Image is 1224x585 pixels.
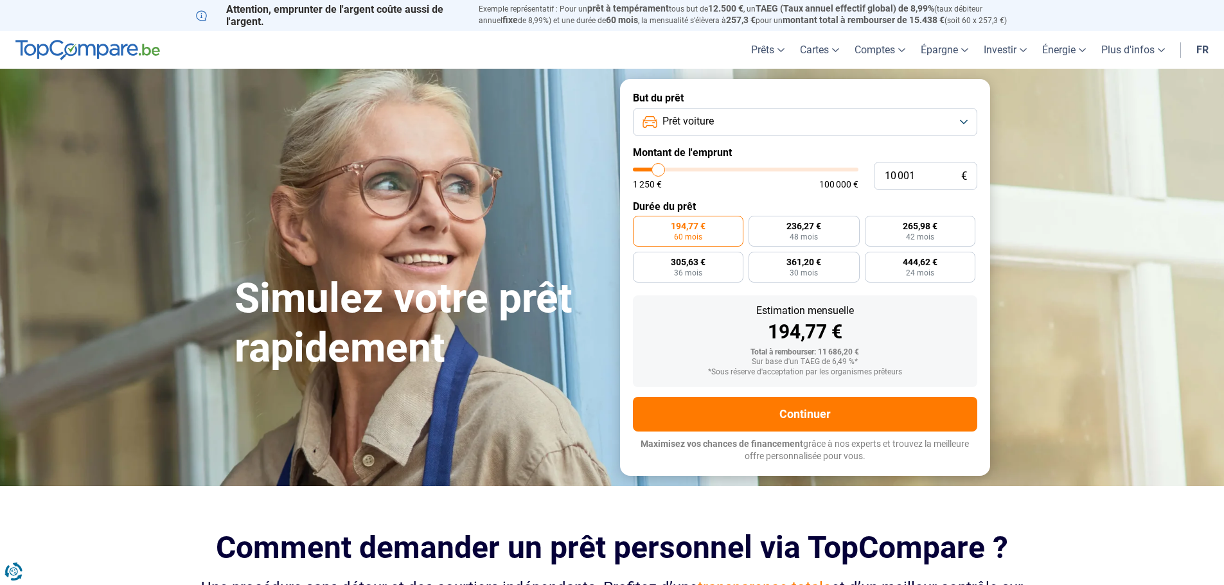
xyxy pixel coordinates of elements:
[633,180,662,189] span: 1 250 €
[906,269,934,277] span: 24 mois
[743,31,792,69] a: Prêts
[674,233,702,241] span: 60 mois
[903,258,937,266] span: 444,62 €
[1189,31,1216,69] a: fr
[976,31,1034,69] a: Investir
[643,368,967,377] div: *Sous réserve d'acceptation par les organismes prêteurs
[1094,31,1173,69] a: Plus d'infos
[479,3,1029,26] p: Exemple représentatif : Pour un tous but de , un (taux débiteur annuel de 8,99%) et une durée de ...
[633,397,977,432] button: Continuer
[783,15,945,25] span: montant total à rembourser de 15.438 €
[502,15,518,25] span: fixe
[786,258,821,266] span: 361,20 €
[756,3,934,13] span: TAEG (Taux annuel effectif global) de 8,99%
[643,322,967,342] div: 194,77 €
[790,233,818,241] span: 48 mois
[847,31,913,69] a: Comptes
[786,222,821,231] span: 236,27 €
[196,530,1029,565] h2: Comment demander un prêt personnel via TopCompare ?
[674,269,702,277] span: 36 mois
[1034,31,1094,69] a: Énergie
[633,146,977,159] label: Montant de l'emprunt
[671,222,705,231] span: 194,77 €
[913,31,976,69] a: Épargne
[643,306,967,316] div: Estimation mensuelle
[643,348,967,357] div: Total à rembourser: 11 686,20 €
[819,180,858,189] span: 100 000 €
[235,274,605,373] h1: Simulez votre prêt rapidement
[633,438,977,463] p: grâce à nos experts et trouvez la meilleure offre personnalisée pour vous.
[671,258,705,266] span: 305,63 €
[961,171,967,182] span: €
[633,92,977,104] label: But du prêt
[643,358,967,367] div: Sur base d'un TAEG de 6,49 %*
[606,15,638,25] span: 60 mois
[633,108,977,136] button: Prêt voiture
[903,222,937,231] span: 265,98 €
[587,3,669,13] span: prêt à tempérament
[906,233,934,241] span: 42 mois
[790,269,818,277] span: 30 mois
[196,3,463,28] p: Attention, emprunter de l'argent coûte aussi de l'argent.
[726,15,756,25] span: 257,3 €
[792,31,847,69] a: Cartes
[641,439,803,449] span: Maximisez vos chances de financement
[15,40,160,60] img: TopCompare
[633,200,977,213] label: Durée du prêt
[662,114,714,128] span: Prêt voiture
[708,3,743,13] span: 12.500 €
